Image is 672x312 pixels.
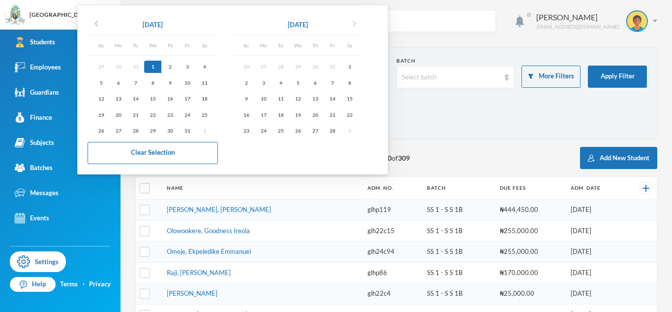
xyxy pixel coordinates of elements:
[306,76,324,89] div: 6
[161,125,179,137] div: 30
[15,163,53,173] div: Batches
[272,125,289,137] div: 25
[306,93,324,105] div: 13
[162,177,363,200] th: Name
[566,220,624,242] td: [DATE]
[495,262,566,283] td: ₦170,000.00
[324,40,341,50] div: Fr
[110,93,127,105] div: 13
[422,220,495,242] td: SS 1 - S S 1B
[196,93,213,105] div: 18
[127,125,144,137] div: 28
[144,93,161,105] div: 15
[363,283,423,305] td: glh22c4
[255,40,272,50] div: Mo
[536,11,619,23] div: [PERSON_NAME]
[167,227,250,235] a: Olowookere, Goodness Ireola
[341,61,358,73] div: 1
[289,108,306,121] div: 19
[324,108,341,121] div: 21
[341,93,358,105] div: 15
[92,93,110,105] div: 12
[289,76,306,89] div: 5
[144,125,161,137] div: 29
[144,40,161,50] div: We
[627,11,647,31] img: STUDENT
[363,220,423,242] td: glh22c15
[580,147,657,169] button: Add New Student
[161,108,179,121] div: 23
[196,40,213,50] div: Sa
[143,20,163,30] div: [DATE]
[15,87,59,98] div: Guardians
[422,242,495,263] td: SS 1 - S S 1B
[167,269,231,277] a: Raji, [PERSON_NAME]
[110,125,127,137] div: 27
[161,40,179,50] div: Th
[5,5,25,25] img: logo
[144,61,161,73] div: 1
[91,18,102,30] i: chevron_left
[196,61,213,73] div: 4
[255,125,272,137] div: 24
[495,200,566,221] td: ₦444,450.00
[272,40,289,50] div: Tu
[127,93,144,105] div: 14
[363,177,423,200] th: Adm. No.
[196,76,213,89] div: 11
[161,93,179,105] div: 16
[238,108,255,121] div: 16
[566,283,624,305] td: [DATE]
[127,108,144,121] div: 21
[167,206,271,213] a: [PERSON_NAME], [PERSON_NAME]
[272,93,289,105] div: 11
[363,200,423,221] td: glhp119
[398,154,410,162] b: 309
[10,251,66,272] a: Settings
[495,283,566,305] td: ₦25,000.00
[345,17,363,33] button: chevron_right
[92,40,110,50] div: Su
[30,10,92,19] div: [GEOGRAPHIC_DATA]
[144,76,161,89] div: 8
[422,177,495,200] th: Batch
[110,108,127,121] div: 20
[306,40,324,50] div: Th
[341,40,358,50] div: Sa
[89,279,111,289] a: Privacy
[179,93,196,105] div: 17
[363,262,423,283] td: glhp86
[363,242,423,263] td: glh24c94
[348,18,360,30] i: chevron_right
[144,108,161,121] div: 22
[397,57,515,65] div: Batch
[324,93,341,105] div: 14
[179,61,196,73] div: 3
[272,76,289,89] div: 4
[83,279,85,289] div: ·
[15,138,54,148] div: Subjects
[92,108,110,121] div: 19
[167,289,217,297] a: [PERSON_NAME]
[88,17,105,33] button: chevron_left
[288,20,308,30] div: [DATE]
[179,40,196,50] div: Fr
[566,262,624,283] td: [DATE]
[566,200,624,221] td: [DATE]
[255,76,272,89] div: 3
[238,40,255,50] div: Su
[341,76,358,89] div: 8
[324,76,341,89] div: 7
[422,283,495,305] td: SS 1 - S S 1B
[127,40,144,50] div: Tu
[495,177,566,200] th: Due Fees
[422,262,495,283] td: SS 1 - S S 1B
[566,177,624,200] th: Adm. Date
[15,62,61,72] div: Employees
[495,242,566,263] td: ₦255,000.00
[289,40,306,50] div: We
[402,72,500,82] div: Select batch
[536,23,619,31] div: [EMAIL_ADDRESS][DOMAIN_NAME]
[15,112,52,123] div: Finance
[289,125,306,137] div: 26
